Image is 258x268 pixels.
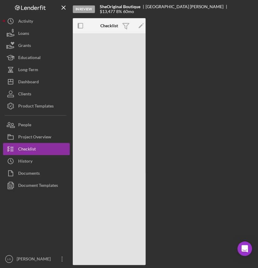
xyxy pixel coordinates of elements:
div: History [18,155,32,169]
button: History [3,155,70,167]
div: Product Templates [18,100,54,114]
div: Clients [18,88,31,101]
div: 60 mo [123,9,134,14]
b: Checklist [100,23,118,28]
div: Long-Term [18,64,38,77]
button: Checklist [3,143,70,155]
div: Document Templates [18,179,58,193]
div: Project Overview [18,131,51,144]
div: [GEOGRAPHIC_DATA] [PERSON_NAME] [146,4,229,9]
div: Documents [18,167,40,181]
div: Checklist [18,143,36,157]
button: Clients [3,88,70,100]
button: Educational [3,51,70,64]
div: Activity [18,15,33,29]
div: Dashboard [18,76,39,89]
button: Product Templates [3,100,70,112]
button: People [3,119,70,131]
button: Grants [3,39,70,51]
b: SheOriginal Boutique [100,4,140,9]
div: In Review [73,5,95,13]
button: Documents [3,167,70,179]
div: Grants [18,39,31,53]
button: Activity [3,15,70,27]
div: Open Intercom Messenger [237,241,252,256]
button: LG[PERSON_NAME] [3,253,70,265]
button: Loans [3,27,70,39]
span: $13,477 [100,9,115,14]
button: Dashboard [3,76,70,88]
text: LG [7,257,11,261]
button: Project Overview [3,131,70,143]
div: 8 % [116,9,122,14]
button: Document Templates [3,179,70,191]
div: Loans [18,27,29,41]
div: People [18,119,31,132]
div: [PERSON_NAME] [15,253,55,266]
button: Long-Term [3,64,70,76]
div: Educational [18,51,41,65]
